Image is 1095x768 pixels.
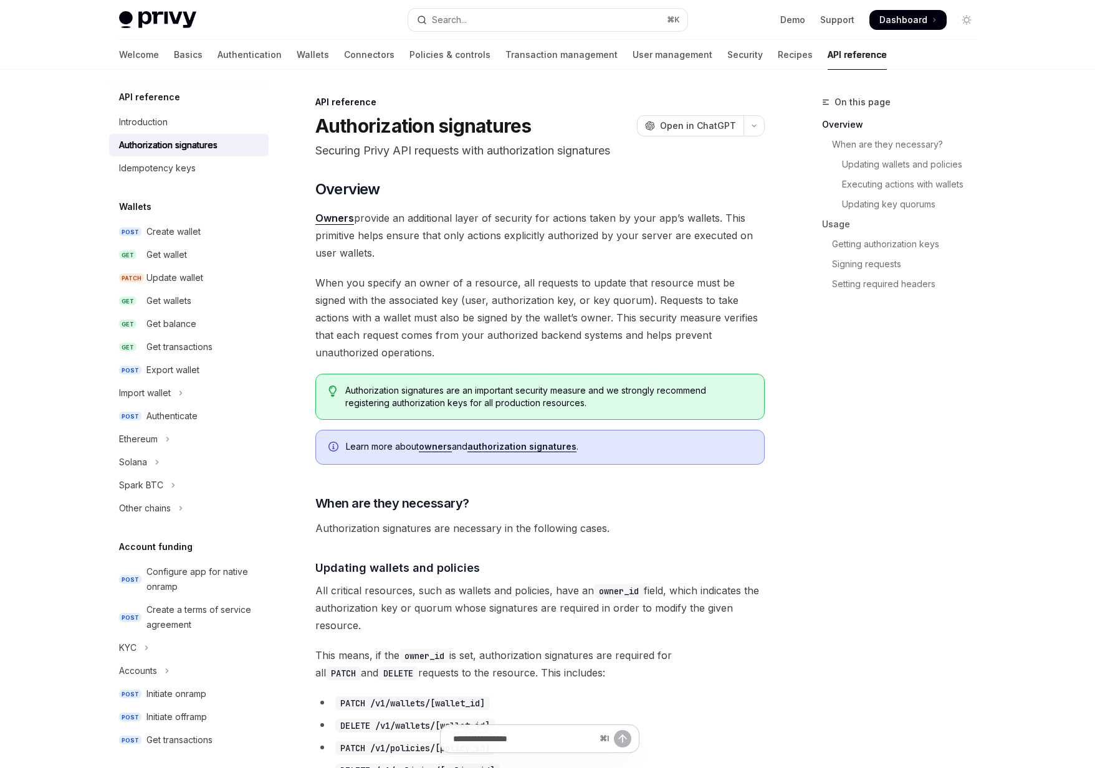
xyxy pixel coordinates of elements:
[109,660,269,682] button: Toggle Accounts section
[335,719,495,732] code: DELETE /v1/wallets/[wallet_id]
[315,142,765,159] p: Securing Privy API requests with authorization signatures
[297,40,329,70] a: Wallets
[660,120,736,132] span: Open in ChatGPT
[146,363,199,377] div: Export wallet
[119,227,141,237] span: POST
[778,40,813,70] a: Recipes
[109,313,269,335] a: GETGet balance
[146,602,261,632] div: Create a terms of service agreement
[119,366,141,375] span: POST
[822,274,987,294] a: Setting required headers
[315,96,765,108] div: API reference
[822,115,987,135] a: Overview
[146,564,261,594] div: Configure app for native onramp
[453,725,595,752] input: Ask a question...
[326,666,361,680] code: PATCH
[780,14,805,26] a: Demo
[119,575,141,584] span: POST
[109,336,269,358] a: GETGet transactions
[419,441,452,452] a: owners
[109,220,269,243] a: POSTCreate wallet
[109,405,269,427] a: POSTAuthenticate
[174,40,203,70] a: Basics
[119,386,171,401] div: Import wallet
[119,432,158,447] div: Ethereum
[315,647,765,681] span: This means, if the is set, authorization signatures are required for all and requests to the reso...
[109,497,269,519] button: Toggle Other chains section
[378,666,418,680] code: DELETE
[109,637,269,659] button: Toggle KYC section
[109,451,269,473] button: Toggle Solana section
[822,194,987,214] a: Updating key quorums
[109,428,269,450] button: Toggle Ethereum section
[119,138,218,153] div: Authorization signatures
[109,382,269,404] button: Toggle Import wallet section
[315,559,480,576] span: Updating wallets and policies
[119,90,180,105] h5: API reference
[119,199,151,214] h5: Wallets
[119,115,168,130] div: Introduction
[146,247,187,262] div: Get wallet
[119,296,136,306] span: GET
[345,384,751,409] span: Authorization signatures are an important security measure and we strongly recommend registering ...
[119,539,193,554] h5: Account funding
[119,343,136,352] span: GET
[109,359,269,381] a: POSTExport wallet
[109,267,269,289] a: PATCHUpdate wallet
[869,10,947,30] a: Dashboard
[119,478,163,493] div: Spark BTC
[315,274,765,361] span: When you specify an owner of a resource, all requests to update that resource must be signed with...
[119,161,196,176] div: Idempotency keys
[146,732,213,747] div: Get transactions
[315,212,354,225] a: Owners
[119,11,196,29] img: light logo
[119,501,171,516] div: Other chains
[315,115,532,137] h1: Authorization signatures
[119,412,141,421] span: POST
[328,386,337,397] svg: Tip
[822,154,987,174] a: Updating wallets and policies
[822,234,987,254] a: Getting authorization keys
[408,9,687,31] button: Open search
[822,254,987,274] a: Signing requests
[109,134,269,156] a: Authorization signatures
[344,40,394,70] a: Connectors
[109,729,269,751] a: POSTGet transactions
[822,214,987,234] a: Usage
[119,690,141,699] span: POST
[119,663,157,678] div: Accounts
[633,40,712,70] a: User management
[109,244,269,266] a: GETGet wallet
[146,709,207,724] div: Initiate offramp
[467,441,576,452] a: authorization signatures
[315,582,765,634] span: All critical resources, such as wallets and policies, have an field, which indicates the authoriz...
[614,730,631,747] button: Send message
[109,474,269,496] button: Toggle Spark BTC section
[637,115,744,136] button: Open in ChatGPT
[119,455,147,470] div: Solana
[119,713,141,722] span: POST
[667,15,680,25] span: ⌘ K
[315,209,765,262] span: provide an additional layer of security for actions taken by your app’s wallets. This primitive h...
[328,442,341,454] svg: Info
[109,599,269,636] a: POSTCreate a terms of service agreement
[399,649,449,663] code: owner_id
[119,273,144,283] span: PATCH
[109,561,269,598] a: POSTConfigure app for native onramp
[119,613,141,622] span: POST
[828,40,887,70] a: API reference
[119,736,141,745] span: POST
[109,683,269,705] a: POSTInitiate onramp
[822,135,987,154] a: When are they necessary?
[315,495,469,512] span: When are they necessary?
[109,290,269,312] a: GETGet wallets
[146,224,201,239] div: Create wallet
[315,519,765,537] span: Authorization signatures are necessary in the following cases.
[822,174,987,194] a: Executing actions with wallets
[146,293,191,308] div: Get wallets
[409,40,490,70] a: Policies & controls
[119,320,136,329] span: GET
[346,440,752,453] span: Learn more about and .
[146,686,206,701] div: Initiate onramp
[505,40,618,70] a: Transaction management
